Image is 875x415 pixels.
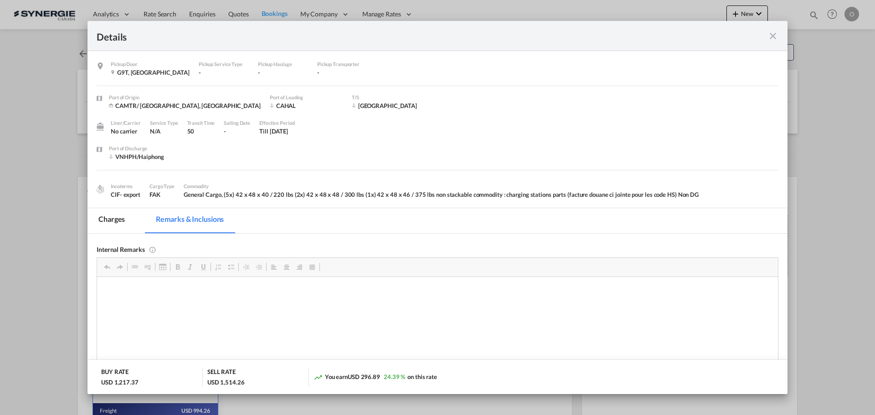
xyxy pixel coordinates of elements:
[156,261,169,273] a: Table
[150,119,178,127] div: Service Type
[149,245,156,252] md-icon: This remarks only visible for internal user and will not be printed on Quote PDF
[207,378,245,386] div: USD 1,514.26
[197,261,210,273] a: Underline (Ctrl+U)
[95,184,105,194] img: cargo.png
[149,182,175,190] div: Cargo Type
[97,30,710,41] div: Details
[280,261,293,273] a: Centre
[109,93,261,102] div: Port of Origin
[97,277,778,368] iframe: Editor, editor8
[87,208,244,233] md-pagination-wrapper: Use the left and right arrow keys to navigate between tabs
[352,93,425,102] div: T/S
[97,245,778,253] div: Internal Remarks
[111,182,140,190] div: Incoterms
[141,261,154,273] a: Unlink
[268,261,280,273] a: Align Left
[270,93,343,102] div: Port of Loading
[199,68,249,77] div: -
[259,127,288,135] div: Till 30 Oct 2025
[259,119,294,127] div: Effective Period
[317,60,367,68] div: Pickup Transporter
[149,190,175,199] div: FAK
[101,368,129,378] div: BUY RATE
[207,368,236,378] div: SELL RATE
[187,127,215,135] div: 50
[348,373,380,380] span: USD 296.89
[221,191,223,198] span: ,
[314,373,323,382] md-icon: icon-trending-up
[270,102,343,110] div: CAHAL
[111,119,141,127] div: Liner/Carrier
[187,119,215,127] div: Transit Time
[225,261,237,273] a: Insert/Remove Bulleted List
[293,261,306,273] a: Align Right
[109,153,182,161] div: VNHPH/Haiphong
[150,128,160,135] span: N/A
[317,68,367,77] div: -
[212,261,225,273] a: Insert/Remove Numbered List
[101,261,113,273] a: Undo (Ctrl+Z)
[120,190,140,199] div: - export
[224,191,699,198] span: (5x) 42 x 48 x 40 / 220 lbs (2x) 42 x 48 x 48 / 300 lbs (1x) 42 x 48 x 46 / 375 lbs non stackable...
[109,102,261,110] div: CAMTR/ Montreal, QC
[384,373,405,380] span: 24.39 %
[109,144,182,153] div: Port of Discharge
[352,102,425,110] div: singapore
[101,378,139,386] div: USD 1,217.37
[111,68,190,77] div: G9T , Canada
[767,31,778,41] md-icon: icon-close fg-AAA8AD m-0 cursor
[306,261,319,273] a: Justify
[129,261,141,273] a: Link (Ctrl+K)
[199,60,249,68] div: Pickup Service Type
[111,127,141,135] div: No carrier
[184,261,197,273] a: Italic (Ctrl+I)
[87,208,136,233] md-tab-item: Charges
[240,261,252,273] a: Decrease Indent
[252,261,265,273] a: Increase Indent
[314,373,437,382] div: You earn on this rate
[224,119,250,127] div: Sailing Date
[258,68,308,77] div: -
[145,208,235,233] md-tab-item: Remarks & Inclusions
[224,127,250,135] div: -
[113,261,126,273] a: Redo (Ctrl+Y)
[171,261,184,273] a: Bold (Ctrl+B)
[111,60,190,68] div: Pickup Door
[184,182,699,190] div: Commodity
[111,190,140,199] div: CIF
[87,21,787,395] md-dialog: Pickup Door ...
[184,191,224,198] span: General Cargo
[258,60,308,68] div: Pickup Haulage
